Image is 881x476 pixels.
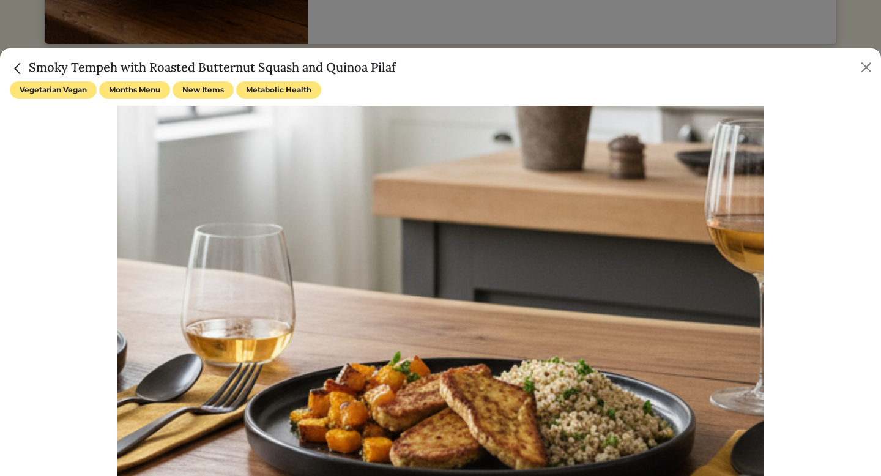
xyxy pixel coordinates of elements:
[857,58,876,77] button: Close
[10,58,396,76] h5: Smoky Tempeh with Roasted Butternut Squash and Quinoa Pilaf
[10,61,26,76] img: back_caret-0738dc900bf9763b5e5a40894073b948e17d9601fd527fca9689b06ce300169f.svg
[10,59,29,75] a: Close
[10,81,97,99] span: Vegetarian Vegan
[173,81,234,99] span: New Items
[236,81,321,99] span: Metabolic Health
[99,81,170,99] span: Months Menu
